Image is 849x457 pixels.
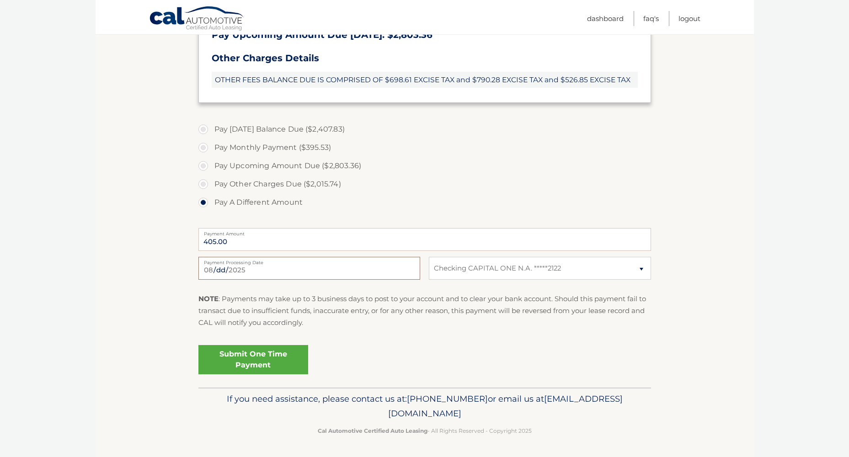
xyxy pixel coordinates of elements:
a: FAQ's [643,11,659,26]
a: Cal Automotive [149,6,245,32]
p: If you need assistance, please contact us at: or email us at [204,392,645,421]
label: Pay Monthly Payment ($395.53) [198,138,651,157]
a: Dashboard [587,11,624,26]
label: Payment Processing Date [198,257,420,264]
strong: NOTE [198,294,219,303]
a: Logout [678,11,700,26]
span: OTHER FEES BALANCE DUE IS COMPRISED OF $698.61 EXCISE TAX and $790.28 EXCISE TAX and $526.85 EXCI... [212,72,638,88]
input: Payment Date [198,257,420,280]
label: Pay A Different Amount [198,193,651,212]
label: Pay Other Charges Due ($2,015.74) [198,175,651,193]
input: Payment Amount [198,228,651,251]
p: : Payments may take up to 3 business days to post to your account and to clear your bank account.... [198,293,651,329]
p: - All Rights Reserved - Copyright 2025 [204,426,645,436]
h3: Other Charges Details [212,53,638,64]
strong: Cal Automotive Certified Auto Leasing [318,427,427,434]
span: [PHONE_NUMBER] [407,393,488,404]
span: [EMAIL_ADDRESS][DOMAIN_NAME] [388,393,623,419]
label: Payment Amount [198,228,651,235]
h3: Pay Upcoming Amount Due [DATE]: $2,803.36 [212,29,638,41]
label: Pay Upcoming Amount Due ($2,803.36) [198,157,651,175]
label: Pay [DATE] Balance Due ($2,407.83) [198,120,651,138]
a: Submit One Time Payment [198,345,308,374]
